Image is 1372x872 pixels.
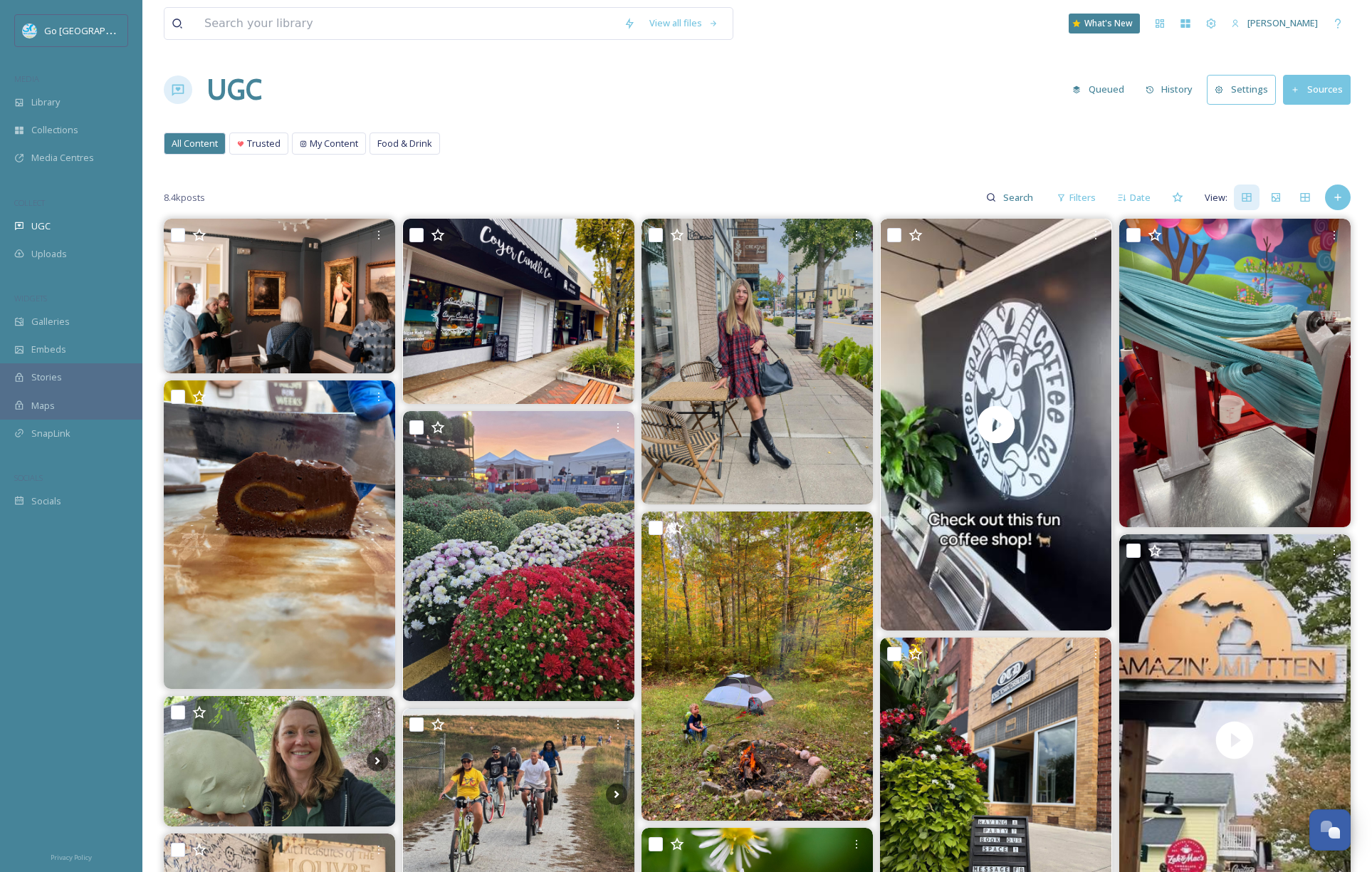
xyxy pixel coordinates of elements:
[51,848,92,865] a: Privacy Policy
[1283,75,1351,104] button: Sources
[310,137,358,150] span: My Content
[1138,76,1200,103] button: History
[44,24,150,37] span: Go [GEOGRAPHIC_DATA]
[31,343,66,356] span: Embeds
[31,247,67,261] span: Uploads
[31,95,60,109] span: Library
[51,853,92,862] span: Privacy Policy
[14,293,47,303] span: WIDGETS
[996,183,1042,212] input: Search
[31,123,78,137] span: Collections
[164,380,395,689] img: The perfect swirl inside of Dark Sea Salt Caramel fudge 😍
[164,219,395,373] img: It was a pleasure to host members of
[1207,75,1276,104] button: Settings
[31,315,70,328] span: Galleries
[642,512,873,820] img: The best campsites in life are free #ioscocounty #sunriseside #northeastmichigan #wolverinestate ...
[642,9,726,37] a: View all files
[31,219,51,233] span: UGC
[1065,76,1131,103] button: Queued
[403,411,634,700] img: Good morning, Midland! The farmers market is open today from 7am-1pm, we hope to see you here!! #...
[164,696,395,826] img: Foraged Giant puffball mushroom 🤩😋🍄 #mushroomhunting #mushrooms #mushie #foragedfood #baycitystat...
[1224,9,1325,37] a: [PERSON_NAME]
[23,24,37,38] img: GoGreatLogo_MISkies_RegionalTrails%20%281%29.png
[1207,75,1283,104] a: Settings
[197,8,617,39] input: Search your library
[31,399,55,412] span: Maps
[1205,191,1227,204] span: View:
[31,427,70,440] span: SnapLink
[172,137,218,150] span: All Content
[14,73,39,84] span: MEDIA
[1138,76,1208,103] a: History
[880,219,1111,630] video: Discover the buzz at Excited Goat Coffee in Bay City! ☕️ What’s with the goat? According to legen...
[1069,191,1096,204] span: Filters
[642,219,873,504] img: Plaid, but make it festive! 🎄✨ Our tiered plaid mini dress is giving all the cozy-cute vibes you ...
[164,191,205,204] span: 8.4k posts
[1130,191,1151,204] span: Date
[247,137,281,150] span: Trusted
[1247,16,1318,29] span: [PERSON_NAME]
[14,197,45,208] span: COLLECT
[1069,14,1140,33] a: What's New
[1309,809,1351,851] button: Open Chat
[14,472,43,483] span: SOCIALS
[880,219,1111,630] img: thumbnail
[1065,76,1138,103] a: Queued
[31,151,94,165] span: Media Centres
[31,370,62,384] span: Stories
[403,219,634,404] img: Need a rainy day pick me up? Visit your favorite coffee shop for a cozy drink and make a trip dow...
[377,137,432,150] span: Food & Drink
[1119,219,1351,527] img: What is your favorite BLUE flavor?!? 🌕 Blue Moon 🎂 Birthday Cake 💙 Blue Raspberry 👊🏼 Sour Punch
[206,68,262,111] a: UGC
[31,494,61,508] span: Socials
